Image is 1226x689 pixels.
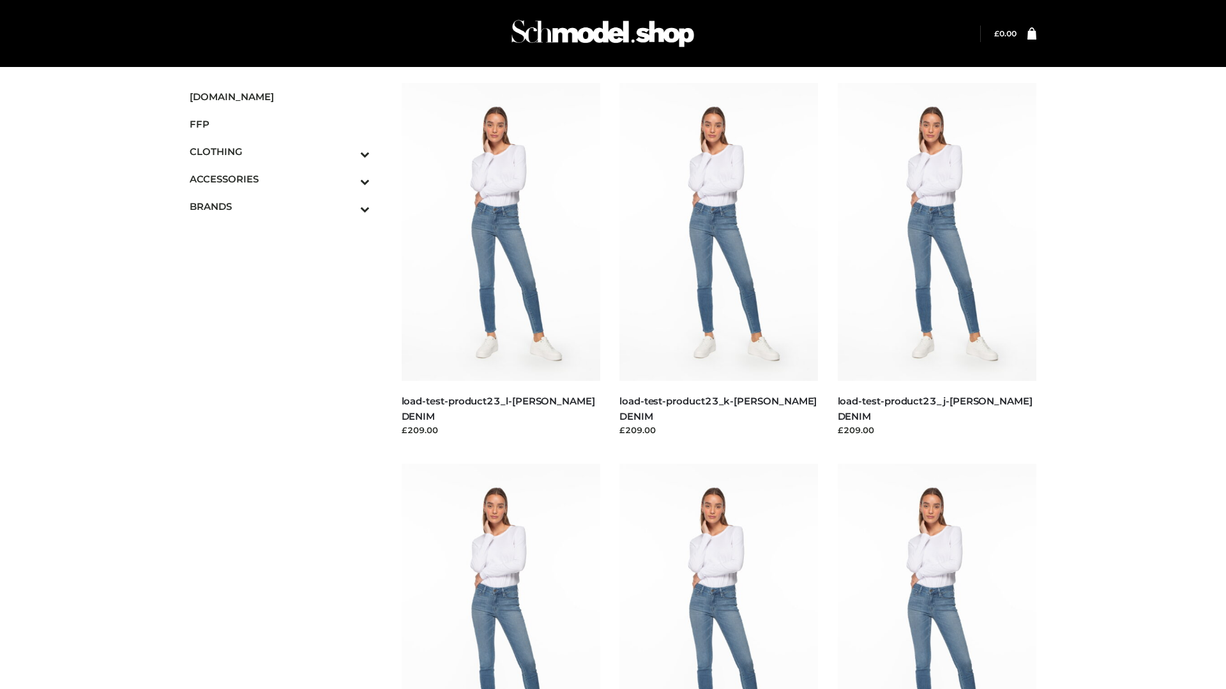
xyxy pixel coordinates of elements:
button: Toggle Submenu [325,165,370,193]
span: [DOMAIN_NAME] [190,89,370,104]
div: £209.00 [402,424,601,436]
bdi: 0.00 [994,29,1017,38]
a: BRANDSToggle Submenu [190,193,370,220]
button: Toggle Submenu [325,193,370,220]
span: FFP [190,117,370,131]
button: Toggle Submenu [325,138,370,165]
a: load-test-product23_l-[PERSON_NAME] DENIM [402,395,595,422]
a: CLOTHINGToggle Submenu [190,138,370,165]
span: BRANDS [190,199,370,214]
a: £0.00 [994,29,1017,38]
a: load-test-product23_j-[PERSON_NAME] DENIM [838,395,1033,422]
a: ACCESSORIESToggle Submenu [190,165,370,193]
a: [DOMAIN_NAME] [190,83,370,110]
img: Schmodel Admin 964 [507,8,699,59]
span: CLOTHING [190,144,370,159]
a: load-test-product23_k-[PERSON_NAME] DENIM [619,395,817,422]
div: £209.00 [619,424,819,436]
span: £ [994,29,999,38]
span: ACCESSORIES [190,172,370,186]
div: £209.00 [838,424,1037,436]
a: FFP [190,110,370,138]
